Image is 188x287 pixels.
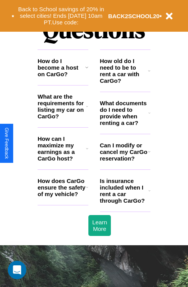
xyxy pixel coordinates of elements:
h3: How can I maximize my earnings as a CarGo host? [38,135,86,162]
h3: Can I modify or cancel my CarGo reservation? [100,142,148,162]
button: Learn More [88,215,111,236]
h3: How do I become a host on CarGo? [38,58,85,77]
div: Give Feedback [4,128,9,159]
h3: What are the requirements for listing my car on CarGo? [38,93,86,120]
iframe: Intercom live chat [8,261,26,279]
h3: What documents do I need to provide when renting a car? [100,100,149,126]
b: BACK2SCHOOL20 [108,13,160,19]
h3: How old do I need to be to rent a car with CarGo? [100,58,148,84]
button: Back to School savings of 20% in select cities! Ends [DATE] 10am PT.Use code: [14,4,108,28]
h3: Is insurance included when I rent a car through CarGo? [100,178,148,204]
h3: How does CarGo ensure the safety of my vehicle? [38,178,86,197]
